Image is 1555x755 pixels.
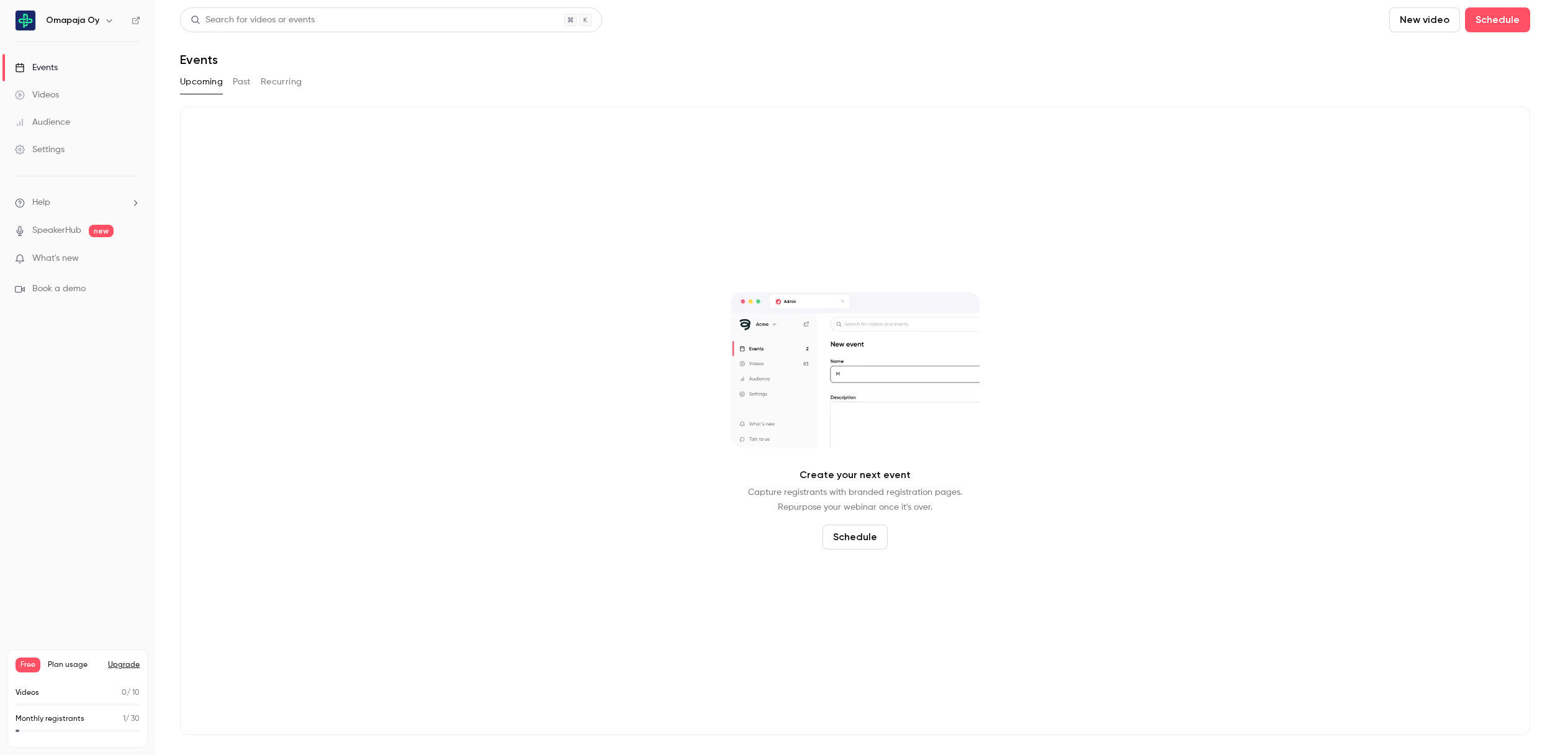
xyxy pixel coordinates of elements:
div: Settings [15,143,65,156]
p: / 10 [122,687,140,698]
button: Recurring [261,72,302,92]
h6: Omapaja Oy [46,14,99,27]
a: SpeakerHub [32,224,81,237]
li: help-dropdown-opener [15,196,140,209]
p: Create your next event [800,468,911,482]
div: Videos [15,89,59,101]
p: Monthly registrants [16,713,84,725]
p: Capture registrants with branded registration pages. Repurpose your webinar once it's over. [748,485,962,515]
span: Free [16,658,40,672]
p: Videos [16,687,39,698]
button: Schedule [823,525,888,549]
div: Events [15,61,58,74]
span: 1 [123,715,125,723]
div: Audience [15,116,70,129]
span: Book a demo [32,283,86,296]
div: Search for videos or events [191,14,315,27]
button: Past [233,72,251,92]
span: new [89,225,114,237]
button: Upcoming [180,72,223,92]
span: Plan usage [48,660,101,670]
span: Help [32,196,50,209]
img: Omapaja Oy [16,11,35,30]
button: Schedule [1465,7,1530,32]
h1: Events [180,52,218,67]
button: Upgrade [108,660,140,670]
iframe: Noticeable Trigger [125,253,140,264]
p: / 30 [123,713,140,725]
span: 0 [122,689,127,697]
button: New video [1389,7,1460,32]
span: What's new [32,252,79,265]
